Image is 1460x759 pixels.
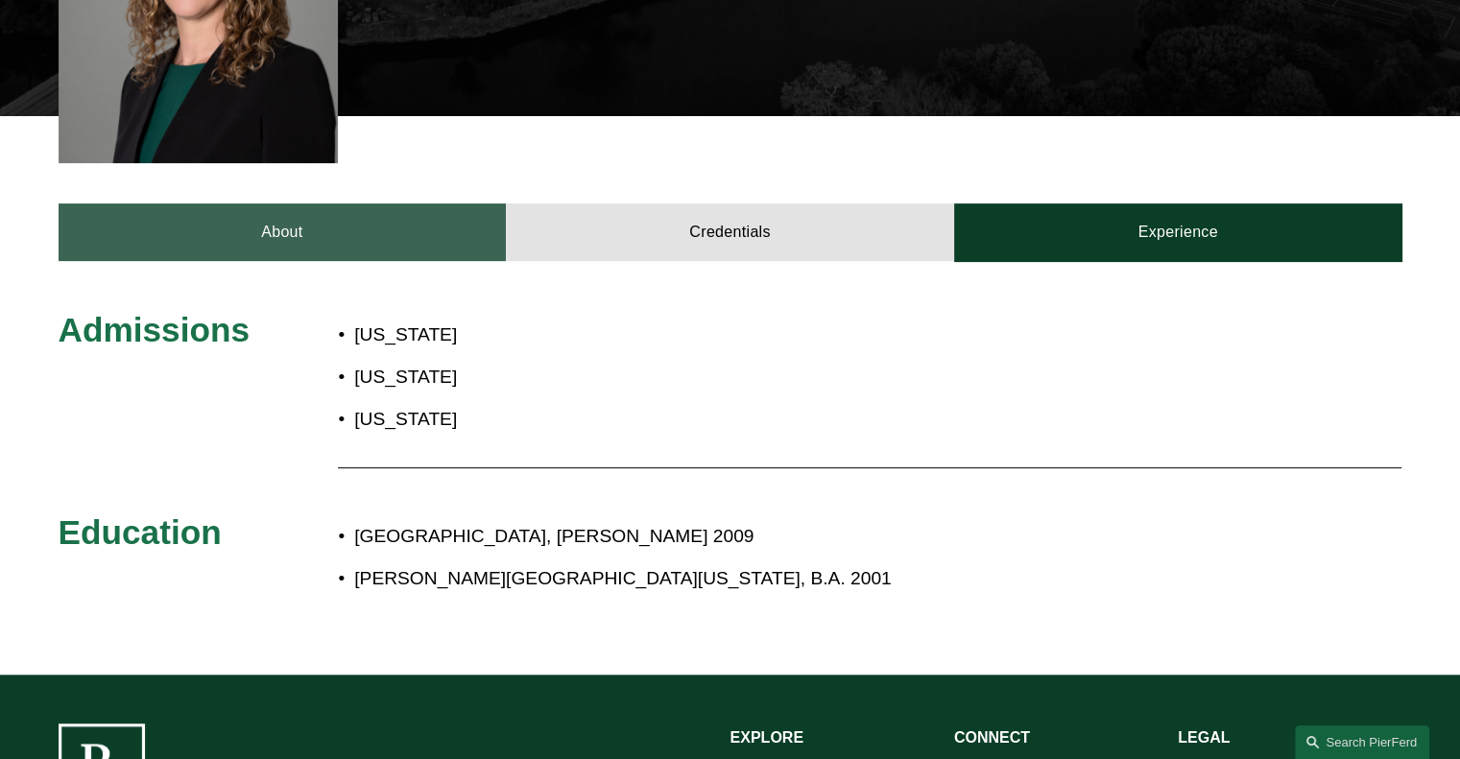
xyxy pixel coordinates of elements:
[354,520,1233,554] p: [GEOGRAPHIC_DATA], [PERSON_NAME] 2009
[954,203,1402,261] a: Experience
[354,403,842,437] p: [US_STATE]
[354,319,842,352] p: [US_STATE]
[59,203,507,261] a: About
[354,361,842,394] p: [US_STATE]
[730,729,803,746] strong: EXPLORE
[354,562,1233,596] p: [PERSON_NAME][GEOGRAPHIC_DATA][US_STATE], B.A. 2001
[59,311,250,348] span: Admissions
[954,729,1030,746] strong: CONNECT
[506,203,954,261] a: Credentials
[1295,725,1429,759] a: Search this site
[1178,729,1230,746] strong: LEGAL
[59,513,222,551] span: Education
